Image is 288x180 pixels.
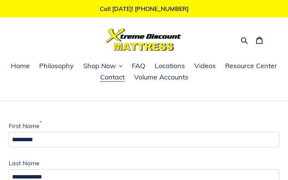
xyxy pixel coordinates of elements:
img: Xtreme Discount Mattress [106,29,181,51]
span: Philosophy [39,61,74,70]
a: Resource Center [221,61,281,72]
span: Contact [100,73,125,82]
label: First Name [9,121,41,130]
span: Resource Center [225,61,277,70]
a: Volume Accounts [130,72,192,83]
a: Locations [151,61,189,72]
a: Contact [96,72,128,83]
a: Videos [190,61,219,72]
a: FAQ [128,61,149,72]
span: Shop Now [83,61,116,70]
span: Videos [194,61,216,70]
span: Volume Accounts [134,73,188,82]
a: Home [7,61,34,72]
span: Locations [155,61,185,70]
label: Last Name [9,159,40,168]
span: Home [11,61,30,70]
span: FAQ [132,61,145,70]
a: Philosophy [35,61,78,72]
button: Shop Now [79,61,126,72]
